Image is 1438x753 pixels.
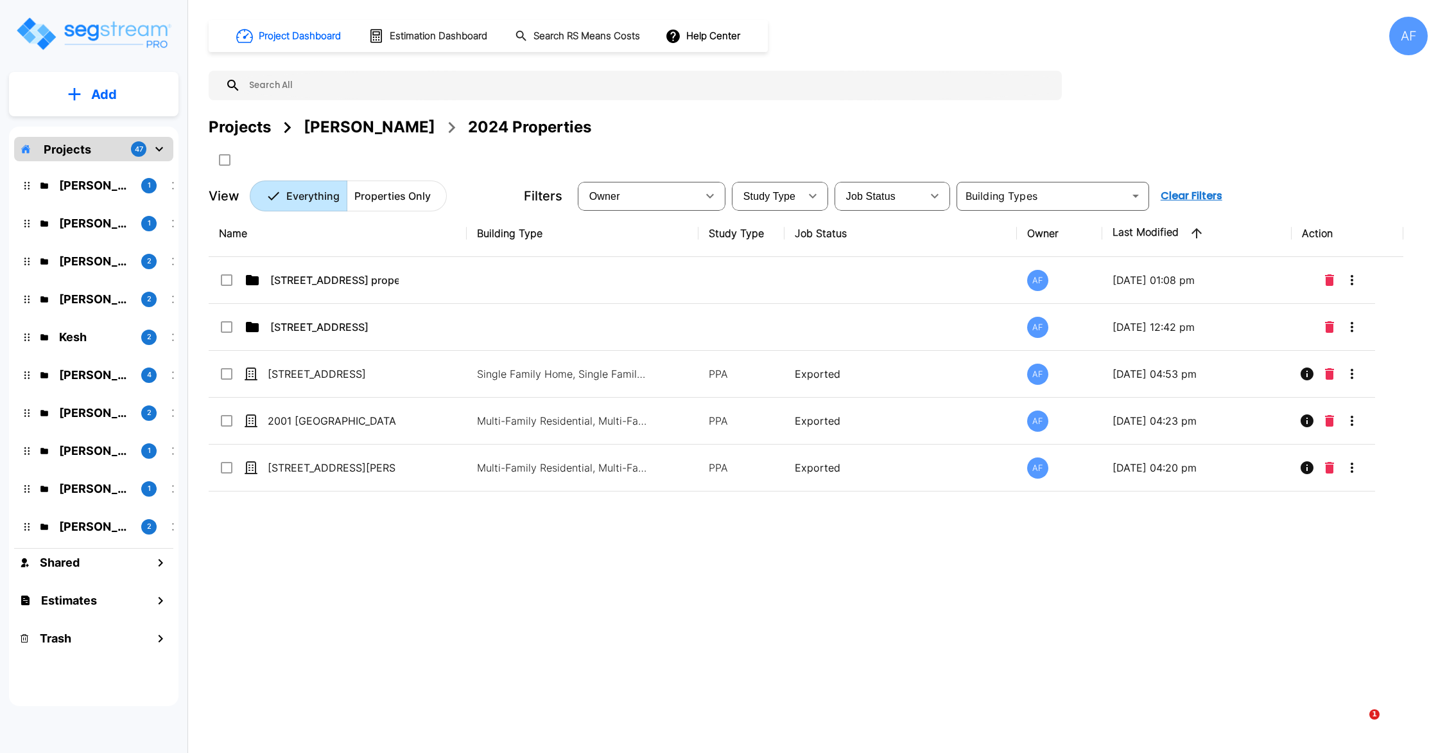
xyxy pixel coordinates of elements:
h1: Estimates [41,592,97,609]
th: Study Type [698,210,784,257]
iframe: Intercom live chat [1343,709,1374,740]
button: More-Options [1339,267,1365,293]
p: 2001 [GEOGRAPHIC_DATA] [268,413,396,429]
input: Search All [241,71,1055,100]
button: Info [1294,455,1320,481]
p: Jay Hershowitz [59,215,131,232]
div: AF [1027,364,1048,385]
button: More-Options [1339,455,1365,481]
p: View [209,186,239,206]
th: Last Modified [1102,210,1292,257]
p: [DATE] 04:53 pm [1113,366,1281,382]
div: [PERSON_NAME] [304,116,435,139]
p: 47 [135,144,143,155]
img: Logo [15,15,172,52]
div: Select [734,178,800,214]
div: AF [1389,17,1428,55]
span: 1 [1369,709,1380,720]
p: 2 [147,256,152,267]
span: Job Status [846,191,896,202]
button: More-Options [1339,314,1365,340]
div: Select [580,178,697,214]
p: Asher Silverberg [59,480,131,497]
button: More-Options [1339,408,1365,434]
p: Michael Heinemann [59,442,131,459]
h1: Search RS Means Costs [533,29,640,44]
p: Kesh [59,328,131,346]
span: Study Type [743,191,795,202]
span: Owner [589,191,620,202]
p: Single Family Home, Single Family Home Site [477,366,650,382]
div: AF [1027,457,1048,479]
p: Add [91,85,117,104]
p: [DATE] 12:42 pm [1113,319,1281,335]
button: Delete [1320,267,1339,293]
p: Multi-Family Residential, Multi-Family Residential Site [477,460,650,475]
p: Knoble [59,518,131,535]
h1: Estimation Dashboard [390,29,487,44]
p: 2 [147,332,152,342]
th: Name [209,210,467,257]
p: Exported [795,460,1006,475]
div: Projects [209,116,271,139]
button: Clear Filters [1156,183,1227,209]
button: Delete [1320,408,1339,434]
p: Josh Strum [59,366,131,384]
th: Action [1292,210,1403,257]
h1: Trash [40,630,71,647]
p: [STREET_ADDRESS] [268,366,396,382]
p: 2 [147,521,152,532]
p: Barry Donath [59,252,131,270]
div: AF [1027,270,1048,291]
button: Info [1294,361,1320,387]
p: Properties Only [354,188,431,204]
button: Estimation Dashboard [363,22,494,49]
p: 2 [147,407,152,418]
input: Building Types [960,187,1124,205]
button: SelectAll [212,147,238,173]
div: 2024 Properties [468,116,591,139]
p: Ari Eisenman [59,290,131,308]
button: Project Dashboard [231,22,348,50]
button: Info [1294,408,1320,434]
p: 1 [148,218,151,229]
button: Delete [1320,314,1339,340]
div: AF [1027,317,1048,338]
button: Search RS Means Costs [510,24,647,49]
p: [STREET_ADDRESS] properties [270,272,399,288]
p: Exported [795,413,1006,429]
div: Platform [250,181,447,211]
p: PPA [709,460,774,475]
button: Delete [1320,455,1339,481]
p: 4 [147,369,152,380]
button: More-Options [1339,361,1365,387]
button: Add [9,76,178,113]
p: 2 [147,294,152,305]
th: Building Type [467,210,698,257]
p: [STREET_ADDRESS][PERSON_NAME] [268,460,396,475]
th: Owner [1017,210,1103,257]
p: [DATE] 01:08 pm [1113,272,1281,288]
p: Everything [286,188,340,204]
p: PPA [709,413,774,429]
p: [STREET_ADDRESS] [270,319,399,335]
p: [DATE] 04:23 pm [1113,413,1281,429]
div: Select [837,178,922,214]
p: PPA [709,366,774,382]
button: Everything [250,181,347,211]
button: Open [1127,187,1145,205]
p: Isaak Markovitz [59,177,131,194]
p: [DATE] 04:20 pm [1113,460,1281,475]
h1: Shared [40,554,80,571]
th: Job Status [784,210,1016,257]
p: Projects [44,141,91,158]
p: Exported [795,366,1006,382]
p: 1 [148,180,151,191]
p: 1 [148,483,151,494]
h1: Project Dashboard [259,29,341,44]
p: 1 [148,445,151,456]
p: Filters [524,186,562,206]
p: Multi-Family Residential, Multi-Family Residential Site [477,413,650,429]
div: AF [1027,411,1048,432]
button: Delete [1320,361,1339,387]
